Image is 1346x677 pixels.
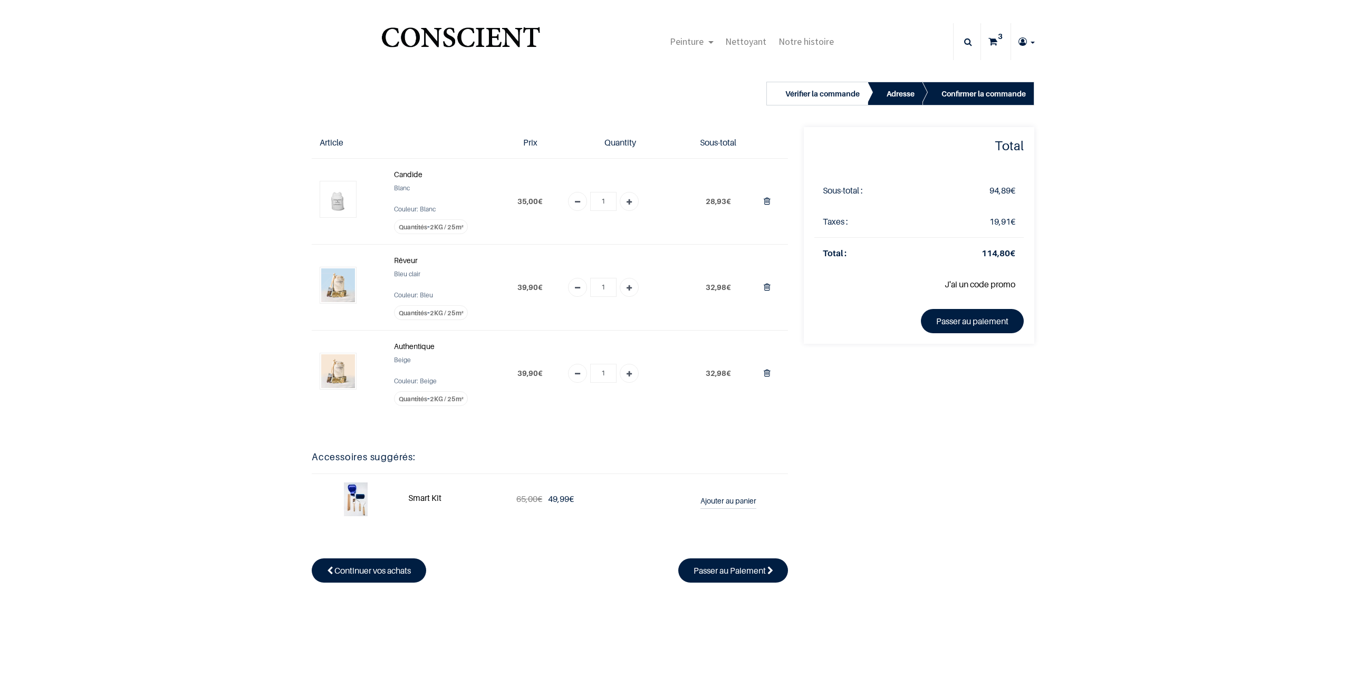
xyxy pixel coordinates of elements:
a: Remove one [568,278,587,297]
h5: Accessoires suggérés: [312,450,788,465]
span: 65,00 [516,494,537,504]
a: Logo of Conscient [379,21,542,63]
strong: € [982,248,1015,258]
a: Peinture [664,23,719,60]
a: 3 [981,23,1011,60]
a: Passer au Paiement [678,558,789,583]
a: Remove one [568,192,587,211]
span: Quantités [399,223,427,231]
span: Continuer vos achats [334,565,411,576]
span: 39,90 [517,283,538,292]
span: € [706,369,731,378]
strong: Total : [823,248,847,258]
span: € [517,369,543,378]
span: Blanc [394,184,410,192]
span: Bleu clair [394,270,420,278]
span: 32,98 [706,369,726,378]
a: Supprimer du panier [764,196,771,206]
span: 35,00 [517,197,538,206]
a: Candide [394,168,422,181]
a: Add one [620,192,639,211]
span: Quantités [399,395,427,403]
img: Authentique (2KG / 25m²) [321,354,355,388]
span: € [517,197,543,206]
strong: Smart Kit [408,492,441,503]
strong: Rêveur [394,256,418,265]
span: 114,80 [982,248,1010,258]
td: Taxes : [814,206,925,238]
div: Vérifier la commande [785,88,860,100]
a: Passer au paiement [921,309,1024,333]
span: 19,91 [989,216,1011,227]
img: Conscient [379,21,542,63]
a: Rêveur [394,254,418,267]
th: Article [312,127,386,159]
span: Quantités [399,309,427,317]
a: J'ai un code promo [945,279,1015,289]
a: Add one [620,364,639,383]
a: Authentique [394,340,435,353]
strong: Authentique [394,342,435,351]
strong: Candide [394,170,422,179]
a: Supprimer du panier [764,282,771,292]
th: Prix [501,127,560,159]
h4: Total [814,138,1024,154]
label: - [394,305,468,320]
label: - [394,391,468,406]
a: Supprimer du panier [764,367,771,378]
span: 39,90 [517,369,538,378]
img: Candide (2KG / 25m²) [321,182,355,216]
span: 2KG / 25m² [430,309,464,317]
span: 28,93 [706,197,726,206]
td: Sous-total : [814,175,925,206]
span: Notre histoire [778,35,834,47]
span: Passer au Paiement [694,565,766,576]
span: Couleur: Beige [394,377,437,385]
span: 49,99 [548,494,569,504]
a: Continuer vos achats [312,558,426,583]
th: Quantity [560,127,681,159]
div: Confirmer la commande [941,88,1026,100]
a: Smart Kit [408,491,441,505]
span: € [548,494,574,504]
a: Ajouter au panier [700,489,756,509]
label: - [394,219,468,234]
img: Rêveur (2KG / 25m²) [321,268,355,302]
sup: 3 [995,31,1005,42]
a: Add one [620,278,639,297]
span: € [706,197,731,206]
span: 2KG / 25m² [430,223,464,231]
span: € [517,283,543,292]
img: Smart Kit [344,482,368,516]
span: € [989,185,1015,196]
th: Sous-total [681,127,755,159]
del: € [516,494,542,504]
span: 94,89 [989,185,1011,196]
span: Couleur: Bleu [394,291,433,299]
a: Smart Kit [344,493,368,504]
span: 32,98 [706,283,726,292]
span: Peinture [670,35,704,47]
iframe: Tidio Chat [1292,609,1341,659]
span: Beige [394,356,411,364]
strong: Ajouter au panier [700,496,756,505]
span: € [706,283,731,292]
span: Nettoyant [725,35,766,47]
span: € [989,216,1015,227]
span: 2KG / 25m² [430,395,464,403]
div: Adresse [887,88,915,100]
a: Remove one [568,364,587,383]
span: Couleur: Blanc [394,205,436,213]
